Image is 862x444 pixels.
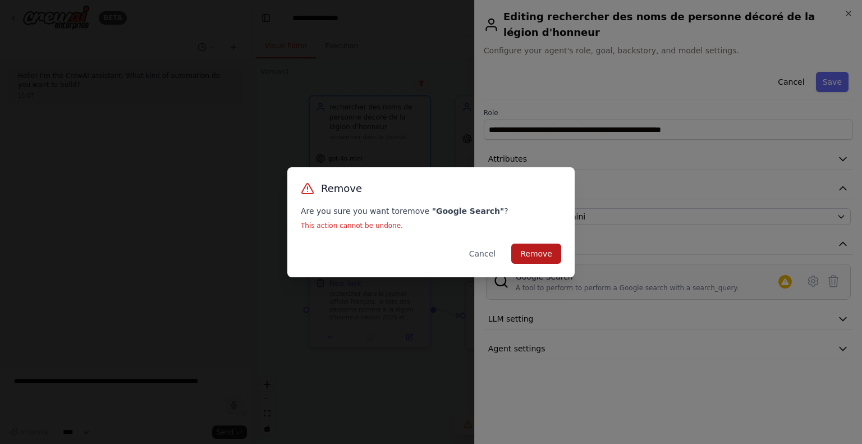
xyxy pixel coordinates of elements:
button: Cancel [460,244,505,264]
p: This action cannot be undone. [301,221,561,230]
strong: " Google Search " [432,207,505,216]
button: Remove [511,244,561,264]
h3: Remove [321,181,362,196]
p: Are you sure you want to remove ? [301,205,561,217]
